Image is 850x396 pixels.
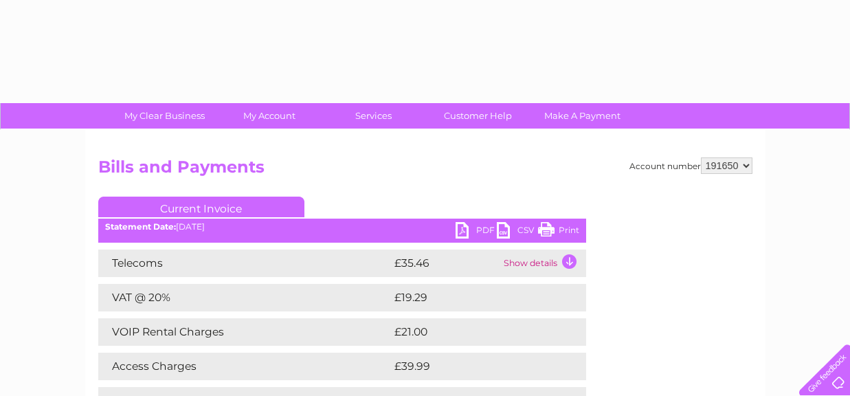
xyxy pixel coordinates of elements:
[456,222,497,242] a: PDF
[98,353,391,380] td: Access Charges
[108,103,221,129] a: My Clear Business
[105,221,176,232] b: Statement Date:
[98,318,391,346] td: VOIP Rental Charges
[421,103,535,129] a: Customer Help
[391,284,557,311] td: £19.29
[391,353,559,380] td: £39.99
[391,318,557,346] td: £21.00
[526,103,639,129] a: Make A Payment
[391,250,500,277] td: £35.46
[98,250,391,277] td: Telecoms
[629,157,752,174] div: Account number
[497,222,538,242] a: CSV
[98,284,391,311] td: VAT @ 20%
[317,103,430,129] a: Services
[98,222,586,232] div: [DATE]
[538,222,579,242] a: Print
[500,250,586,277] td: Show details
[98,197,304,217] a: Current Invoice
[212,103,326,129] a: My Account
[98,157,752,184] h2: Bills and Payments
